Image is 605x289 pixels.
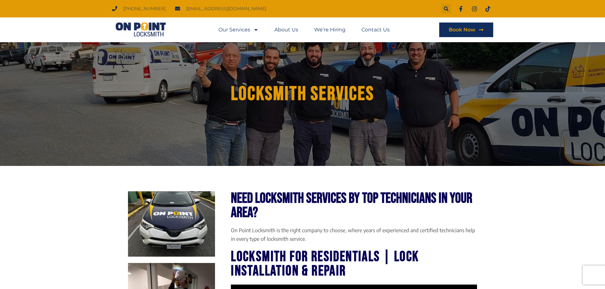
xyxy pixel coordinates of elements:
[441,4,451,14] div: Search
[361,23,390,37] a: Contact Us
[122,4,165,13] span: [PHONE_NUMBER]
[231,250,477,278] h3: locksmith for residentials | Lock Installation & Repair
[439,23,493,37] a: Book Now
[128,191,215,257] img: Locksmith Services 1
[449,27,475,32] span: Book Now
[131,84,474,104] h1: Locksmith Services
[231,191,477,220] h2: Need Locksmith Services by Top technicians In your Area?
[231,226,477,243] p: On Point Locksmith is the right company to choose, where years of experienced and certified techn...
[218,23,259,37] a: Our Services
[185,4,266,13] span: [EMAIL_ADDRESS][DOMAIN_NAME]
[218,23,390,37] nav: Menu
[314,23,346,37] a: We’re Hiring
[274,23,298,37] a: About Us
